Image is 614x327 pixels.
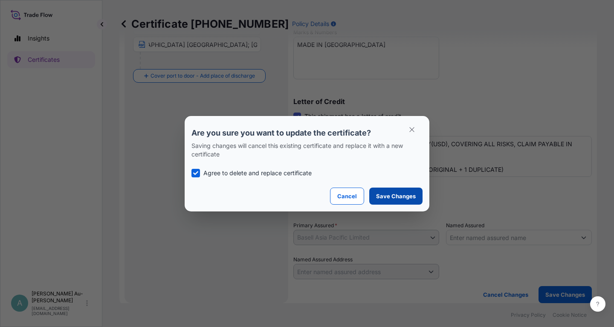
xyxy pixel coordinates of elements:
[337,192,357,200] p: Cancel
[376,192,416,200] p: Save Changes
[191,128,423,138] p: Are you sure you want to update the certificate?
[369,188,423,205] button: Save Changes
[330,188,364,205] button: Cancel
[203,169,312,177] p: Agree to delete and replace certificate
[191,142,423,159] p: Saving changes will cancel this existing certificate and replace it with a new certificate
